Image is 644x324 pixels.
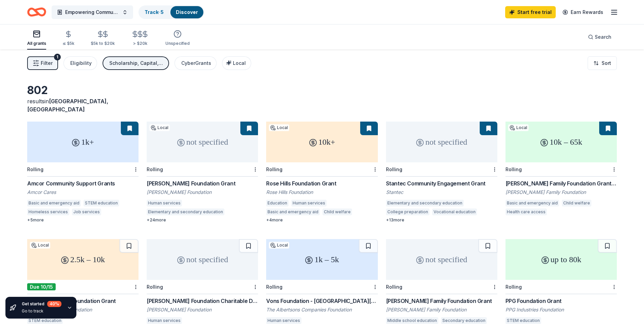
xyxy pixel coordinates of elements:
[266,239,378,280] div: 1k – 5k
[27,98,108,113] span: [GEOGRAPHIC_DATA], [GEOGRAPHIC_DATA]
[62,41,74,46] div: ≤ $5k
[432,209,477,215] div: Vocational education
[505,297,617,305] div: PPG Foundation Grant
[595,33,611,41] span: Search
[27,217,139,223] div: + 5 more
[233,60,246,66] span: Local
[147,239,258,280] div: not specified
[386,239,497,280] div: not specified
[147,179,258,187] div: [PERSON_NAME] Foundation Grant
[386,217,497,223] div: + 13 more
[505,317,541,324] div: STEM education
[505,166,522,172] div: Rolling
[147,200,182,206] div: Human services
[386,179,497,187] div: Stantec Community Engagement Grant
[505,306,617,313] div: PPG Industries Foundation
[149,124,170,131] div: Local
[266,166,282,172] div: Rolling
[27,56,58,70] button: Filter1
[70,59,92,67] div: Eligibility
[266,297,378,305] div: Vons Foundation - [GEOGRAPHIC_DATA][US_STATE]
[27,122,139,162] div: 1k+
[27,98,108,113] span: in
[147,166,163,172] div: Rolling
[27,209,69,215] div: Homeless services
[131,41,149,46] div: > $20k
[558,6,607,18] a: Earn Rewards
[147,317,182,324] div: Human services
[386,200,464,206] div: Elementary and secondary education
[147,122,258,162] div: not specified
[145,9,164,15] a: Track· 5
[84,200,119,206] div: STEM education
[147,122,258,223] a: not specifiedLocalRolling[PERSON_NAME] Foundation Grant[PERSON_NAME] FoundationHuman servicesElem...
[63,56,97,70] button: Eligibility
[291,200,327,206] div: Human services
[505,239,617,280] div: up to 80k
[27,179,139,187] div: Amcor Community Support Grants
[91,28,115,50] button: $5k to $20k
[147,217,258,223] div: + 24 more
[583,30,617,44] button: Search
[27,200,81,206] div: Basic and emergency aid
[505,122,617,217] a: 10k – 65kLocalRolling[PERSON_NAME] Family Foundation Grant Program[PERSON_NAME] Family Foundation...
[27,239,139,280] div: 2.5k – 10k
[27,166,43,172] div: Rolling
[266,189,378,196] div: Rose Hills Foundation
[588,56,617,70] button: Sort
[139,5,204,19] button: Track· 5Discover
[72,209,101,215] div: Job services
[147,189,258,196] div: [PERSON_NAME] Foundation
[505,189,617,196] div: [PERSON_NAME] Family Foundation
[54,54,61,60] div: 1
[109,59,164,67] div: Scholarship, Capital, Education
[62,28,74,50] button: ≤ $5k
[266,122,378,223] a: 10k+LocalRollingRose Hills Foundation GrantRose Hills FoundationEducationHuman servicesBasic and ...
[174,56,217,70] button: CyberGrants
[505,200,559,206] div: Basic and emergency aid
[52,5,133,19] button: Empowering Communities One Child at a Time
[508,124,529,131] div: Local
[27,41,46,46] div: All grants
[27,4,46,20] a: Home
[27,189,139,196] div: Amcor Cares
[386,189,497,196] div: Stantec
[386,297,497,305] div: [PERSON_NAME] Family Foundation Grant
[165,41,190,46] div: Unspecified
[386,122,497,162] div: not specified
[27,27,46,50] button: All grants
[386,284,402,290] div: Rolling
[27,283,56,290] div: Due 10/15
[27,97,139,113] div: results
[27,84,139,97] div: 802
[266,200,289,206] div: Education
[602,59,611,67] span: Sort
[386,166,402,172] div: Rolling
[147,297,258,305] div: [PERSON_NAME] Foundation Charitable Donations
[27,122,139,223] a: 1k+RollingAmcor Community Support GrantsAmcor CaresBasic and emergency aidSTEM educationHomeless ...
[176,9,198,15] a: Discover
[386,306,497,313] div: [PERSON_NAME] Family Foundation
[386,122,497,223] a: not specifiedRollingStantec Community Engagement GrantStantecElementary and secondary educationCo...
[165,27,190,50] button: Unspecified
[386,317,438,324] div: Middle school education
[103,56,169,70] button: Scholarship, Capital, Education
[505,209,547,215] div: Health care access
[147,284,163,290] div: Rolling
[22,301,61,307] div: Get started
[562,200,591,206] div: Child welfare
[266,306,378,313] div: The Albertsons Companies Foundation
[22,308,61,314] div: Go to track
[131,28,149,50] button: > $20k
[266,217,378,223] div: + 4 more
[266,317,301,324] div: Human services
[181,59,211,67] div: CyberGrants
[47,301,61,307] div: 40 %
[222,56,251,70] button: Local
[269,124,289,131] div: Local
[30,242,50,249] div: Local
[505,179,617,187] div: [PERSON_NAME] Family Foundation Grant Program
[65,8,119,16] span: Empowering Communities One Child at a Time
[41,59,53,67] span: Filter
[266,122,378,162] div: 10k+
